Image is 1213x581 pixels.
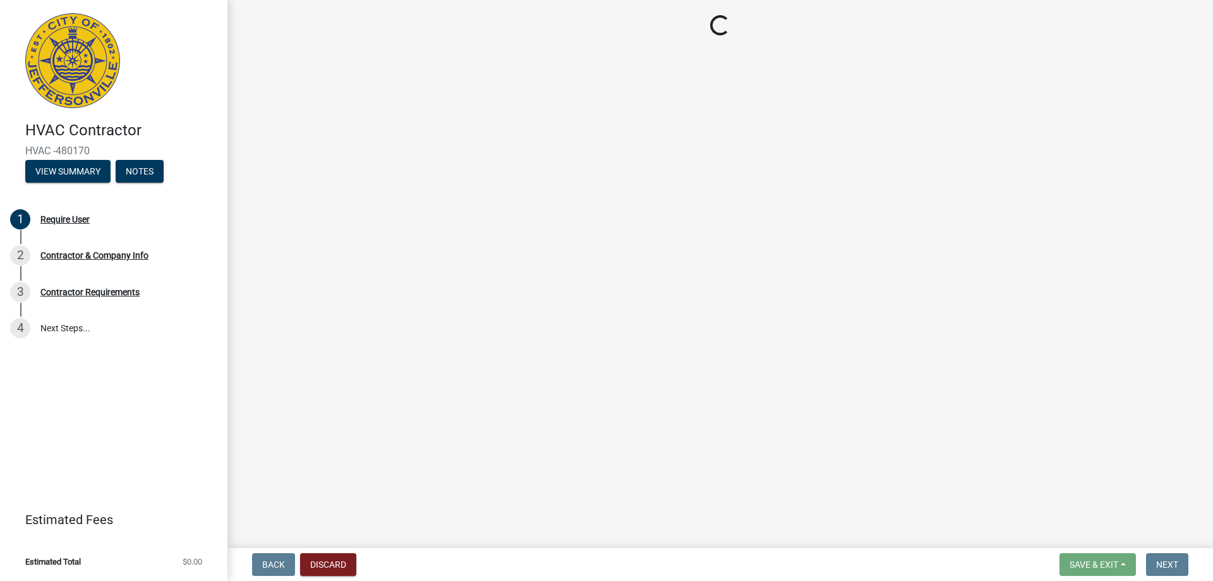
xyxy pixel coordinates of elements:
span: Next [1156,560,1178,570]
div: 3 [10,282,30,302]
a: Estimated Fees [10,507,207,532]
button: View Summary [25,160,111,183]
wm-modal-confirm: Summary [25,167,111,177]
h4: HVAC Contractor [25,121,217,140]
div: Contractor & Company Info [40,251,148,260]
div: Contractor Requirements [40,288,140,297]
button: Back [252,553,295,576]
button: Discard [300,553,356,576]
button: Notes [116,160,164,183]
div: Require User [40,215,90,224]
button: Save & Exit [1059,553,1136,576]
span: Estimated Total [25,558,81,566]
div: 4 [10,318,30,338]
span: Save & Exit [1070,560,1118,570]
img: City of Jeffersonville, Indiana [25,13,120,108]
button: Next [1146,553,1188,576]
span: $0.00 [183,558,202,566]
div: 2 [10,245,30,266]
div: 1 [10,209,30,229]
wm-modal-confirm: Notes [116,167,164,177]
span: Back [262,560,285,570]
span: HVAC -480170 [25,145,202,157]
